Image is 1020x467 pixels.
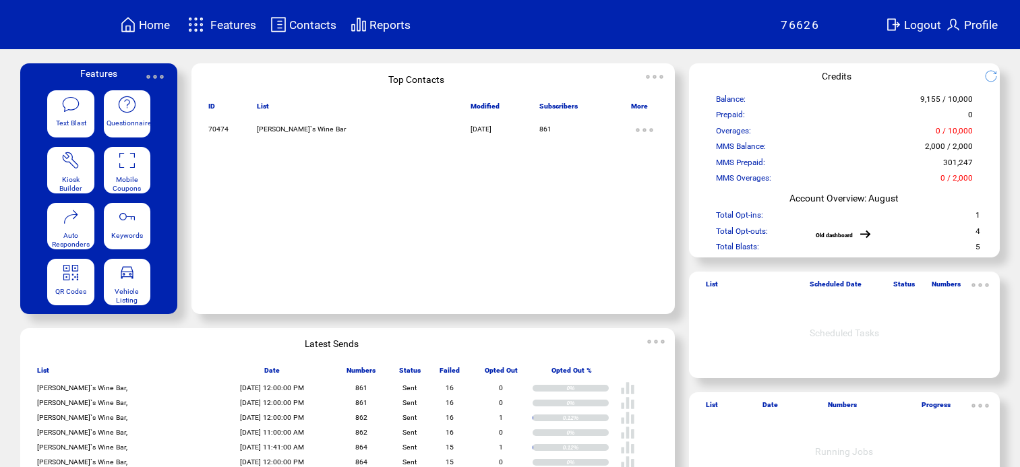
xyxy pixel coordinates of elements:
[113,175,141,193] span: Mobile Coupons
[499,443,503,452] span: 1
[264,366,280,381] span: Date
[984,69,1008,83] img: refresh.png
[566,459,608,466] div: 0%
[347,366,376,381] span: Numbers
[936,126,973,142] span: 0 / 10,000
[37,398,127,407] span: [PERSON_NAME]`s Wine Bar,
[240,443,304,452] span: [DATE] 11:41:00 AM
[563,414,609,421] div: 0.12%
[499,383,503,392] span: 0
[184,13,208,36] img: features.svg
[107,119,152,127] span: Questionnaire
[446,443,454,452] span: 15
[499,413,503,422] span: 1
[37,413,127,422] span: [PERSON_NAME]`s Wine Bar,
[810,280,862,294] span: Scheduled Date
[706,280,718,294] span: List
[967,272,994,299] img: ellypsis.svg
[59,175,82,193] span: Kiosk Builder
[925,142,973,157] span: 2,000 / 2,000
[964,18,998,32] span: Profile
[810,328,879,338] span: Scheduled Tasks
[139,18,170,32] span: Home
[61,263,80,282] img: qr.svg
[240,428,304,437] span: [DATE] 11:00:00 AM
[976,242,980,257] span: 5
[305,338,359,349] span: Latest Sends
[716,142,766,157] span: MMS Balance:
[631,117,658,144] img: ellypsis.svg
[440,366,460,381] span: Failed
[402,443,417,452] span: Sent
[446,398,454,407] span: 16
[208,125,229,133] span: 70474
[104,259,150,305] a: Vehicle Listing
[355,383,367,392] span: 861
[61,207,80,226] img: auto-responders.svg
[828,400,857,415] span: Numbers
[257,102,269,117] span: List
[716,210,763,226] span: Total Opt-ins:
[716,94,746,110] span: Balance:
[355,458,367,466] span: 864
[943,158,973,173] span: 301,247
[61,151,80,170] img: tool%201.svg
[111,231,143,240] span: Keywords
[932,280,961,294] span: Numbers
[620,410,635,425] img: poll%20-%20white.svg
[716,126,751,142] span: Overages:
[402,383,417,392] span: Sent
[402,428,417,437] span: Sent
[270,16,287,33] img: contacts.svg
[642,328,669,355] img: ellypsis.svg
[402,413,417,422] span: Sent
[210,18,256,32] span: Features
[822,71,851,82] span: Credits
[402,398,417,407] span: Sent
[904,18,941,32] span: Logout
[566,429,608,436] div: 0%
[499,458,503,466] span: 0
[620,396,635,410] img: poll%20-%20white.svg
[499,398,503,407] span: 0
[716,173,771,189] span: MMS Overages:
[620,440,635,455] img: poll%20-%20white.svg
[142,63,169,90] img: ellypsis.svg
[945,16,961,33] img: profile.svg
[257,125,347,133] span: [PERSON_NAME]`s Wine Bar
[47,90,94,137] a: Text Blast
[120,16,136,33] img: home.svg
[268,14,338,35] a: Contacts
[922,400,951,415] span: Progress
[716,242,759,257] span: Total Blasts:
[816,232,853,239] a: Old dashboard
[446,383,454,392] span: 16
[446,458,454,466] span: 15
[388,74,444,85] span: Top Contacts
[893,280,915,294] span: Status
[351,16,367,33] img: chart.svg
[37,428,127,437] span: [PERSON_NAME]`s Wine Bar,
[208,102,215,117] span: ID
[399,366,421,381] span: Status
[885,16,901,33] img: exit.svg
[80,68,117,79] span: Features
[539,125,551,133] span: 861
[539,102,578,117] span: Subscribers
[369,18,411,32] span: Reports
[240,413,304,422] span: [DATE] 12:00:00 PM
[117,95,136,114] img: questionnaire.svg
[118,14,172,35] a: Home
[47,259,94,305] a: QR Codes
[471,125,491,133] span: [DATE]
[789,193,899,204] span: Account Overview: August
[620,425,635,440] img: poll%20-%20white.svg
[641,63,668,90] img: ellypsis.svg
[47,147,94,193] a: Kiosk Builder
[115,287,139,305] span: Vehicle Listing
[940,173,973,189] span: 0 / 2,000
[551,366,592,381] span: Opted Out %
[485,366,518,381] span: Opted Out
[104,147,150,193] a: Mobile Coupons
[706,400,718,415] span: List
